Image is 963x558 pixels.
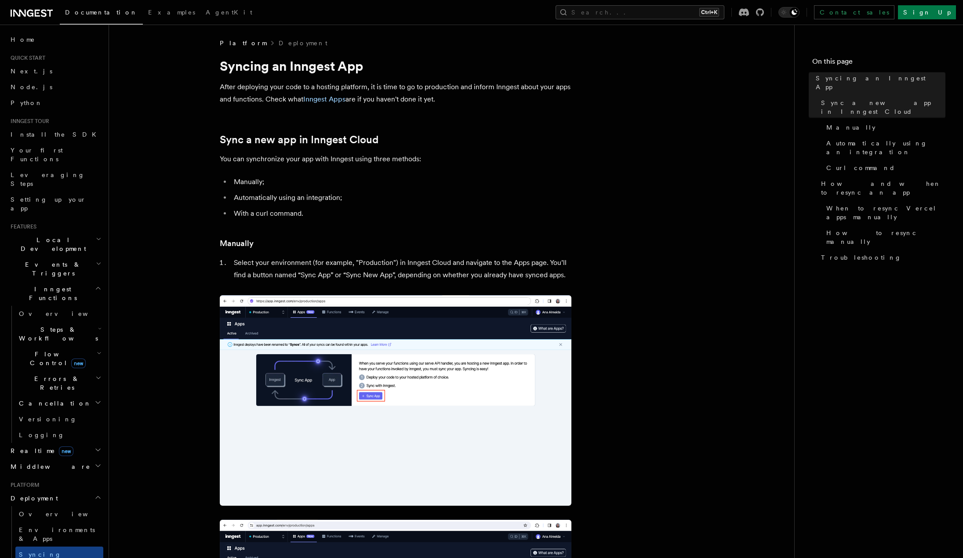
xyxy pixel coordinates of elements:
button: Deployment [7,490,103,506]
a: How to resync manually [823,225,945,250]
span: Leveraging Steps [11,171,85,187]
a: When to resync Vercel apps manually [823,200,945,225]
span: Overview [19,310,109,317]
a: Setting up your app [7,192,103,216]
span: When to resync Vercel apps manually [826,204,945,221]
a: Logging [15,427,103,443]
a: Contact sales [814,5,894,19]
a: Documentation [60,3,143,25]
span: Environments & Apps [19,526,95,542]
span: Curl command [826,163,895,172]
span: Syncing [19,551,62,558]
a: Overview [15,506,103,522]
span: How to resync manually [826,228,945,246]
a: Sync a new app in Inngest Cloud [818,95,945,120]
span: How and when to resync an app [821,179,945,197]
a: Manually [220,237,254,250]
a: Inngest Apps [303,95,345,103]
span: Automatically using an integration [826,139,945,156]
li: Select your environment (for example, "Production") in Inngest Cloud and navigate to the Apps pag... [231,257,571,281]
button: Steps & Workflows [15,322,103,346]
span: new [59,446,73,456]
button: Realtimenew [7,443,103,459]
a: Automatically using an integration [823,135,945,160]
a: Versioning [15,411,103,427]
a: Next.js [7,63,103,79]
span: Node.js [11,83,52,91]
a: Sync a new app in Inngest Cloud [220,134,378,146]
a: Deployment [279,39,327,47]
button: Local Development [7,232,103,257]
span: Events & Triggers [7,260,96,278]
span: Syncing an Inngest App [816,74,945,91]
span: Overview [19,511,109,518]
span: Inngest Functions [7,285,95,302]
div: Inngest Functions [7,306,103,443]
a: Overview [15,306,103,322]
span: Flow Control [15,350,97,367]
span: Troubleshooting [821,253,901,262]
a: Manually [823,120,945,135]
a: How and when to resync an app [818,176,945,200]
span: new [71,359,86,368]
a: Install the SDK [7,127,103,142]
li: Automatically using an integration; [231,192,571,204]
a: Node.js [7,79,103,95]
button: Toggle dark mode [778,7,799,18]
span: Next.js [11,68,52,75]
img: Inngest Cloud screen with sync App button when you have no apps synced yet [220,295,571,506]
span: Middleware [7,462,91,471]
a: Home [7,32,103,47]
span: Deployment [7,494,58,503]
span: Errors & Retries [15,374,95,392]
button: Middleware [7,459,103,475]
a: Python [7,95,103,111]
kbd: Ctrl+K [699,8,719,17]
span: AgentKit [206,9,252,16]
span: Cancellation [15,399,91,408]
span: Realtime [7,446,73,455]
a: Sign Up [898,5,956,19]
span: Setting up your app [11,196,86,212]
button: Events & Triggers [7,257,103,281]
button: Cancellation [15,395,103,411]
a: Curl command [823,160,945,176]
a: Examples [143,3,200,24]
span: Platform [220,39,266,47]
span: Sync a new app in Inngest Cloud [821,98,945,116]
button: Search...Ctrl+K [556,5,724,19]
p: You can synchronize your app with Inngest using three methods: [220,153,571,165]
span: Examples [148,9,195,16]
a: Your first Functions [7,142,103,167]
a: Leveraging Steps [7,167,103,192]
span: Local Development [7,236,96,253]
span: Logging [19,431,65,438]
span: Steps & Workflows [15,325,98,343]
span: Home [11,35,35,44]
span: Platform [7,482,40,489]
button: Errors & Retries [15,371,103,395]
span: Your first Functions [11,147,63,163]
span: Features [7,223,36,230]
span: Inngest tour [7,118,49,125]
h4: On this page [812,56,945,70]
span: Documentation [65,9,138,16]
span: Python [11,99,43,106]
li: Manually; [231,176,571,188]
span: Quick start [7,54,45,62]
li: With a curl command. [231,207,571,220]
span: Manually [826,123,876,132]
a: Syncing an Inngest App [812,70,945,95]
span: Versioning [19,416,77,423]
span: Install the SDK [11,131,102,138]
h1: Syncing an Inngest App [220,58,571,74]
button: Flow Controlnew [15,346,103,371]
button: Inngest Functions [7,281,103,306]
a: AgentKit [200,3,258,24]
p: After deploying your code to a hosting platform, it is time to go to production and inform Innges... [220,81,571,105]
a: Troubleshooting [818,250,945,265]
a: Environments & Apps [15,522,103,547]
